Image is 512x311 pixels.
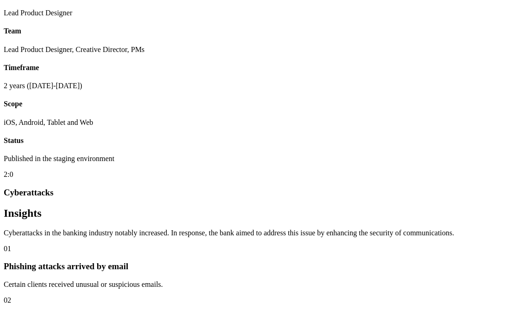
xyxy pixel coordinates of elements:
p: Certain clients received unusual or suspicious emails. [4,280,508,289]
h4: Scope [4,100,508,108]
h4: Timeframe [4,64,508,72]
p: iOS, Android, Tablet and Web [4,118,508,127]
h2: Insights [4,207,508,220]
span: 2:0 [4,170,13,178]
p: 2 years ([DATE]-[DATE]) [4,82,508,90]
h4: Status [4,136,508,145]
p: Published in the staging environment [4,155,508,163]
h3: Phishing attacks arrived by email [4,261,508,272]
p: Lead Product Designer, Creative Director, PMs [4,45,508,54]
span: 02 [4,296,11,304]
h4: Team [4,27,508,35]
p: Lead Product Designer [4,9,508,17]
h3: Cyberattacks [4,188,508,198]
span: 01 [4,245,11,253]
p: Cyberattacks in the banking industry notably increased. In response, the bank aimed to address th... [4,229,508,237]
